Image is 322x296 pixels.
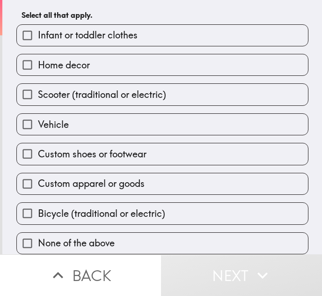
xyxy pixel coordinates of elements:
[38,29,138,42] span: Infant or toddler clothes
[38,88,166,101] span: Scooter (traditional or electric)
[17,54,308,75] button: Home decor
[38,118,69,131] span: Vehicle
[38,177,145,190] span: Custom apparel or goods
[38,148,146,161] span: Custom shoes or footwear
[17,203,308,224] button: Bicycle (traditional or electric)
[38,207,165,220] span: Bicycle (traditional or electric)
[17,173,308,194] button: Custom apparel or goods
[161,254,322,296] button: Next
[38,237,115,250] span: None of the above
[38,59,90,72] span: Home decor
[17,114,308,135] button: Vehicle
[17,25,308,46] button: Infant or toddler clothes
[22,10,303,20] h6: Select all that apply.
[17,84,308,105] button: Scooter (traditional or electric)
[17,233,308,254] button: None of the above
[17,143,308,164] button: Custom shoes or footwear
